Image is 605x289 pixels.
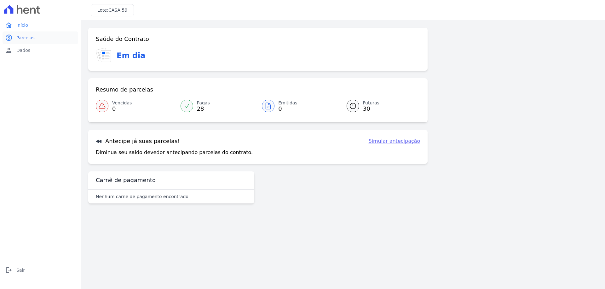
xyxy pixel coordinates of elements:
a: Futuras 30 [339,97,420,115]
span: Parcelas [16,35,35,41]
span: Início [16,22,28,28]
h3: Saúde do Contrato [96,35,149,43]
i: person [5,47,13,54]
span: Emitidas [278,100,297,106]
h3: Em dia [117,50,145,61]
p: Diminua seu saldo devedor antecipando parcelas do contrato. [96,149,253,156]
span: 30 [363,106,379,111]
span: Futuras [363,100,379,106]
i: home [5,21,13,29]
span: Pagas [197,100,210,106]
span: CASA 59 [108,8,127,13]
a: Vencidas 0 [96,97,177,115]
a: Pagas 28 [177,97,258,115]
a: homeInício [3,19,78,31]
p: Nenhum carnê de pagamento encontrado [96,193,188,200]
a: personDados [3,44,78,57]
a: logoutSair [3,264,78,276]
h3: Lote: [97,7,127,14]
h3: Carnê de pagamento [96,176,156,184]
h3: Antecipe já suas parcelas! [96,137,180,145]
span: 0 [278,106,297,111]
i: logout [5,266,13,274]
a: paidParcelas [3,31,78,44]
span: Sair [16,267,25,273]
h3: Resumo de parcelas [96,86,153,93]
a: Emitidas 0 [258,97,339,115]
a: Simular antecipação [368,137,420,145]
span: Vencidas [112,100,132,106]
i: paid [5,34,13,42]
span: Dados [16,47,30,53]
span: 28 [197,106,210,111]
span: 0 [112,106,132,111]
